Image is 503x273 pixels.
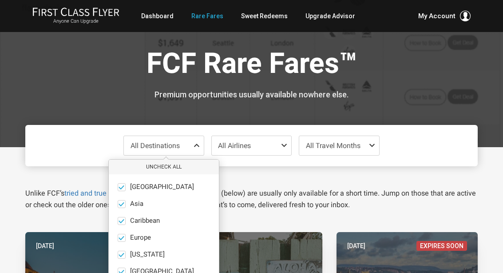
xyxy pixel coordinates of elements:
[109,160,219,174] button: Uncheck All
[130,251,165,259] span: [US_STATE]
[141,8,174,24] a: Dashboard
[32,90,471,99] h3: Premium opportunities usually available nowhere else.
[306,141,360,150] span: All Travel Months
[191,8,223,24] a: Rare Fares
[64,189,168,197] a: tried and true upgrade strategies
[130,183,194,191] span: [GEOGRAPHIC_DATA]
[36,241,54,251] time: [DATE]
[305,8,355,24] a: Upgrade Advisor
[32,18,119,24] small: Anyone Can Upgrade
[218,141,251,150] span: All Airlines
[130,217,160,225] span: Caribbean
[32,7,119,16] img: First Class Flyer
[130,234,151,242] span: Europe
[32,7,119,25] a: First Class FlyerAnyone Can Upgrade
[347,241,365,251] time: [DATE]
[418,11,471,21] button: My Account
[25,188,478,211] p: Unlike FCF’s , our Daily Alerts (below) are usually only available for a short time. Jump on thos...
[416,241,467,251] span: Expires Soon
[418,11,455,21] span: My Account
[131,141,180,150] span: All Destinations
[32,48,471,82] h1: FCF Rare Fares™
[130,200,143,208] span: Asia
[241,8,288,24] a: Sweet Redeems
